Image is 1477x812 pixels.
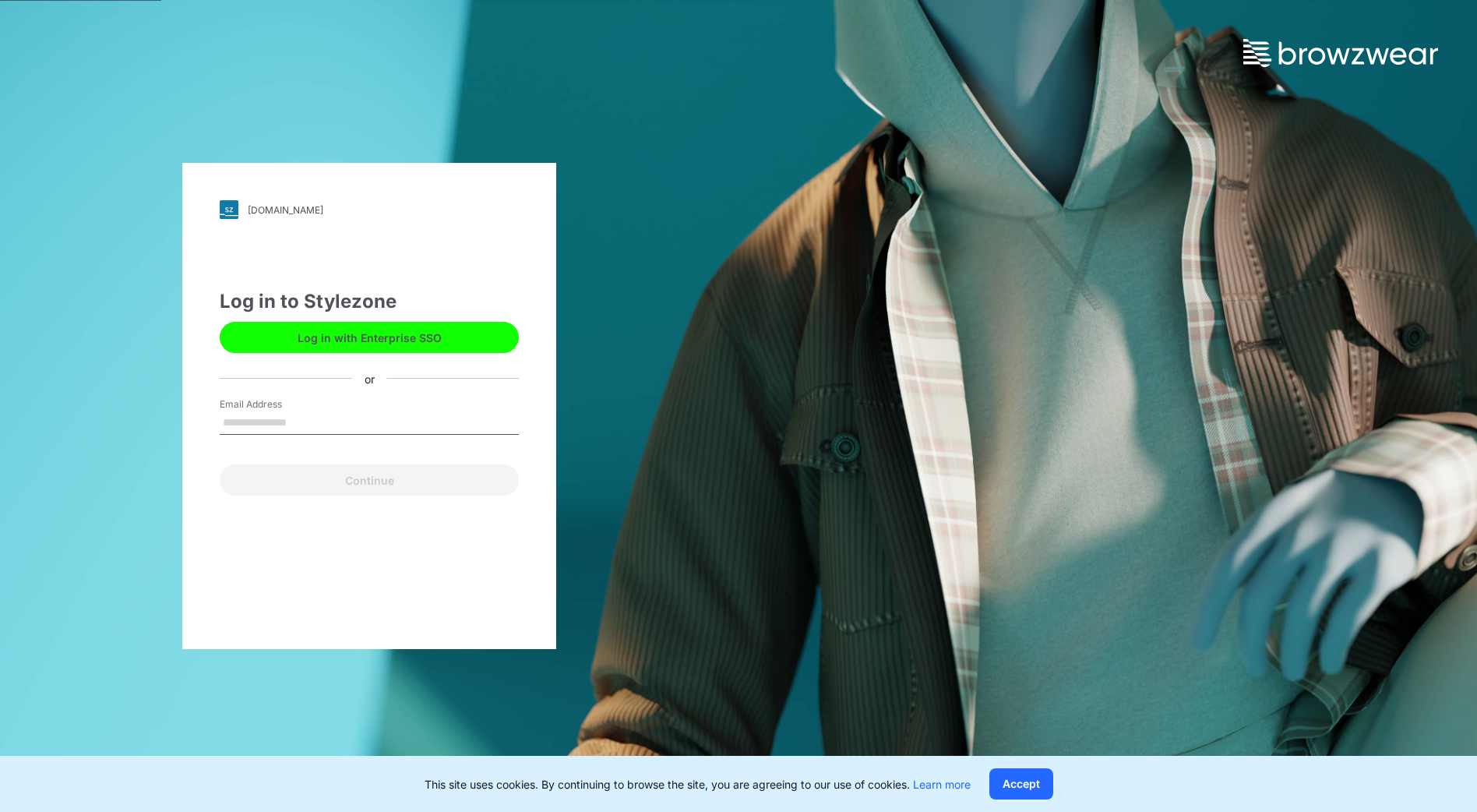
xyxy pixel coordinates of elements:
[913,778,971,791] a: Learn more
[1243,39,1438,67] img: browzwear-logo.73288ffb.svg
[220,200,519,219] a: [DOMAIN_NAME]
[248,204,323,216] div: [DOMAIN_NAME]
[220,288,519,316] div: Log in to Stylezone
[220,200,238,219] img: svg+xml;base64,PHN2ZyB3aWR0aD0iMjgiIGhlaWdodD0iMjgiIHZpZXdCb3g9IjAgMCAyOCAyOCIgZmlsbD0ibm9uZSIgeG...
[220,397,329,411] label: Email Address
[425,776,971,793] p: This site uses cookies. By continuing to browse the site, you are agreeing to our use of cookies.
[989,768,1053,800] button: Accept
[220,322,519,353] button: Log in with Enterprise SSO
[352,370,387,387] div: or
